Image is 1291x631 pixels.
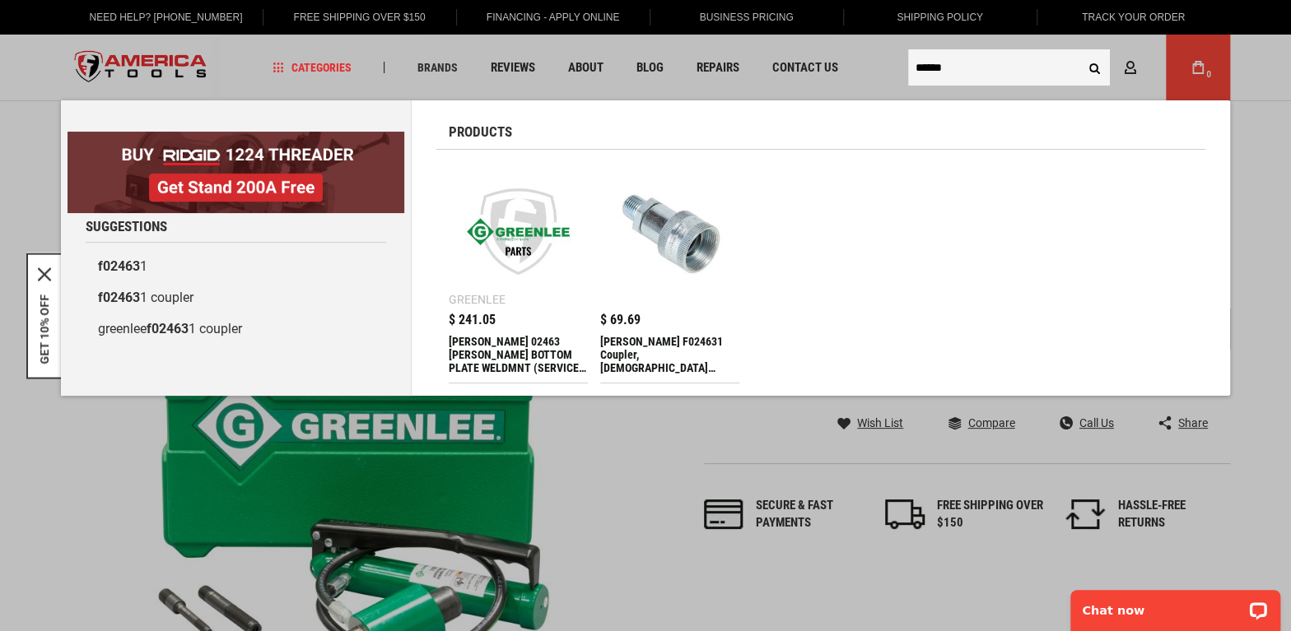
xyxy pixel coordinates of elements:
button: Search [1079,52,1110,83]
a: Greenlee 02463 DOLLY BOTTOM PLATE WELDMNT (SERVICE)(G3) (02463) Greenlee $ 241.05 [PERSON_NAME] 0... [449,162,588,383]
span: $ 69.69 [600,313,641,327]
b: f02463 [98,290,140,305]
svg: close icon [38,267,51,281]
a: f024631 coupler [86,282,386,313]
span: $ 241.05 [449,313,496,327]
a: Brands [410,57,465,79]
span: Suggestions [86,220,167,234]
a: BOGO: Buy RIDGID® 1224 Threader, Get Stand 200A Free! [68,132,404,144]
a: greenleef024631 coupler [86,313,386,345]
div: Greenlee 02463 DOLLY BOTTOM PLATE WELDMNT (SERVICE)(G3) (02463) [449,335,588,374]
div: Greenlee [449,294,506,305]
img: BOGO: Buy RIDGID® 1224 Threader, Get Stand 200A Free! [68,132,404,213]
b: f02463 [147,321,189,336]
span: Brands [417,62,458,73]
span: Categories [273,62,352,73]
img: GREENLEE F024631 Coupler, Female 1/4 [608,170,731,293]
button: Close [38,267,51,281]
button: GET 10% OFF [38,294,51,364]
img: Greenlee 02463 DOLLY BOTTOM PLATE WELDMNT (SERVICE)(G3) (02463) [457,170,580,293]
div: GREENLEE F024631 Coupler, Female 1/4 [600,335,739,374]
a: GREENLEE F024631 Coupler, Female 1/4 $ 69.69 [PERSON_NAME] F024631 Coupler, [DEMOGRAPHIC_DATA] 1/... [600,162,739,383]
span: Products [449,125,512,139]
a: f024631 [86,251,386,282]
a: Categories [265,57,359,79]
iframe: LiveChat chat widget [1060,579,1291,631]
b: f02463 [98,258,140,274]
